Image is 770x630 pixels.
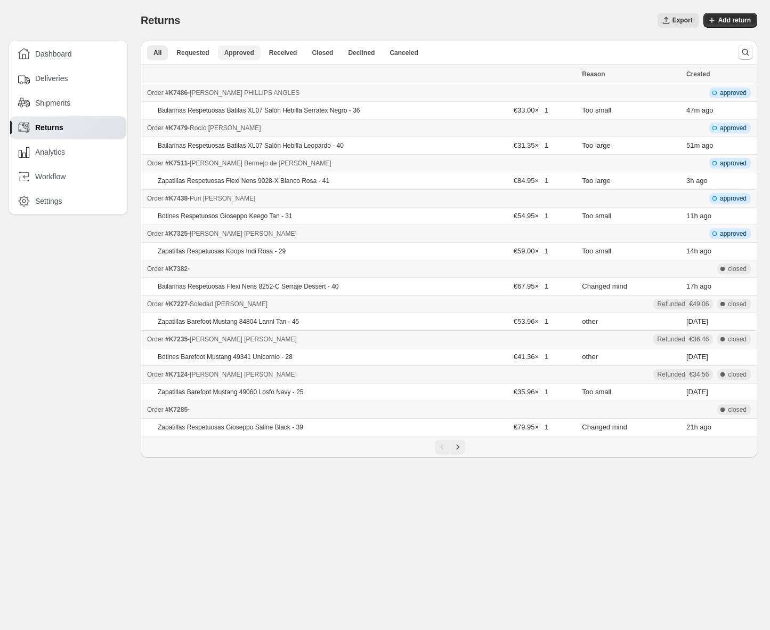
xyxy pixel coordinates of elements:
span: Shipments [35,98,70,108]
p: Zapatillas Respetuosas Flexi Nens 9028-X Blanco Rosa - 41 [158,177,329,185]
td: Too large [579,137,683,155]
span: #K7382 [165,265,188,273]
span: €41.36 × 1 [514,353,548,361]
span: Order [147,89,164,97]
span: approved [720,229,747,238]
td: ago [683,419,757,436]
div: - [147,369,576,380]
p: Botines Barefoot Mustang 49341 Unicornio - 28 [158,353,293,361]
span: Add return [718,16,751,25]
span: Workflow [35,171,66,182]
p: Zapatillas Respetuosas Koops Indi Rosa - 29 [158,247,286,256]
p: Bailarinas Respetuosas Batilas XL07 Salón Hebilla Leopardo - 40 [158,141,344,150]
time: Tuesday, September 30, 2025 at 9:51:44 PM [686,353,708,361]
span: #K7235 [165,336,188,343]
td: other [579,348,683,366]
td: ago [683,102,757,119]
span: #K7124 [165,371,188,378]
span: approved [720,89,747,97]
td: ago [683,243,757,260]
button: Export [658,13,699,28]
span: #K7285 [165,406,188,413]
div: - [147,158,576,169]
div: - [147,264,576,274]
span: #K7325 [165,230,188,237]
span: #K7511 [165,160,188,167]
time: Thursday, October 9, 2025 at 9:43:30 AM [686,106,700,114]
span: €53.96 × 1 [514,317,548,325]
div: Refunded [658,335,709,344]
span: [PERSON_NAME] [PERSON_NAME] [190,336,297,343]
span: Order [147,336,164,343]
span: #K7227 [165,300,188,308]
span: approved [720,159,747,168]
span: Order [147,371,164,378]
span: closed [728,405,747,414]
span: [PERSON_NAME] Bermejo de [PERSON_NAME] [190,160,331,167]
span: Order [147,124,164,132]
div: - [147,299,576,309]
span: approved [720,124,747,132]
td: Too small [579,102,683,119]
div: - [147,404,576,415]
time: Wednesday, October 8, 2025 at 8:13:03 PM [686,247,698,255]
time: Wednesday, October 8, 2025 at 11:50:16 PM [686,212,698,220]
div: - [147,228,576,239]
span: Order [147,265,164,273]
td: Changed mind [579,419,683,436]
div: Refunded [658,370,709,379]
button: Next [450,440,465,454]
span: Export [672,16,693,25]
time: Thursday, October 9, 2025 at 9:39:27 AM [686,141,700,149]
span: Settings [35,196,62,206]
span: €36.46 [690,335,709,344]
span: closed [728,265,747,273]
span: Returns [35,122,63,133]
p: Botines Respetuosos Gioseppo Keego Tan - 31 [158,212,293,220]
td: Too large [579,172,683,190]
span: Reason [582,70,605,78]
button: Add return [703,13,757,28]
time: Sunday, September 28, 2025 at 5:46:06 PM [686,388,708,396]
td: Too small [579,243,683,260]
p: Bailarinas Respetuosas Batilas XL07 Salón Hebilla Serratex Negro - 36 [158,106,360,115]
span: #K7438 [165,195,188,202]
span: Approved [224,49,254,57]
span: All [153,49,161,57]
button: Search and filter results [738,45,753,60]
td: other [579,313,683,331]
span: €54.95 × 1 [514,212,548,220]
time: Wednesday, October 8, 2025 at 1:30:44 PM [686,423,698,431]
p: Bailarinas Respetuosas Flexi Nens 8252-C Serraje Dessert - 40 [158,282,339,291]
span: [PERSON_NAME] [PERSON_NAME] [190,371,297,378]
span: €67.95 × 1 [514,282,548,290]
td: Changed mind [579,278,683,296]
td: ago [683,137,757,155]
span: €31.35 × 1 [514,141,548,149]
div: - [147,334,576,345]
span: Analytics [35,147,65,157]
span: #K7479 [165,124,188,132]
div: - [147,123,576,133]
span: [PERSON_NAME] [PERSON_NAME] [190,230,297,237]
span: Order [147,160,164,167]
span: approved [720,194,747,203]
p: Zapatillas Barefoot Mustang 49060 Losfo Navy - 25 [158,388,304,396]
span: €35.96 × 1 [514,388,548,396]
div: Refunded [658,300,709,308]
span: closed [728,335,747,344]
td: ago [683,208,757,225]
span: [PERSON_NAME] PHILLIPS ANGLES [190,89,299,97]
nav: Pagination [141,436,757,458]
span: Dashboard [35,49,72,59]
span: Soledad [PERSON_NAME] [190,300,268,308]
span: #K7486 [165,89,188,97]
span: Created [686,70,710,78]
span: Declined [348,49,375,57]
p: Zapatillas Respetuosas Gioseppo Saline Black - 39 [158,423,303,432]
span: €79.95 × 1 [514,423,548,431]
span: €34.56 [690,370,709,379]
div: - [147,87,576,98]
p: Zapatillas Barefoot Mustang 84804 Lanni Tan - 45 [158,317,299,326]
span: Deliveries [35,73,68,84]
